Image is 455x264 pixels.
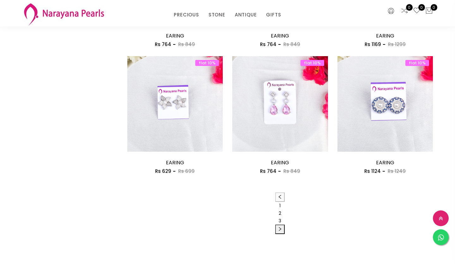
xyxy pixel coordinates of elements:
[425,7,433,15] button: 0
[300,60,324,66] span: flat 10%
[418,4,425,11] span: 0
[235,10,257,20] a: ANTIQUE
[209,10,225,20] a: STONE
[260,41,276,48] span: Rs 764
[279,210,281,216] a: 2
[271,159,289,166] a: EARING
[127,217,433,225] li: 3
[431,4,437,11] span: 0
[127,225,433,234] li: Next Page
[283,41,300,48] span: Rs 849
[279,202,281,209] a: 1
[401,7,408,15] a: 0
[413,7,421,15] a: 0
[260,168,276,174] span: Rs 764
[364,168,381,174] span: Rs 1124
[271,32,289,39] a: EARING
[279,218,281,224] a: 3
[155,41,171,48] span: Rs 764
[365,41,381,48] span: Rs 1169
[376,159,394,166] a: EARING
[155,168,171,174] span: Rs 629
[388,41,406,48] span: Rs 1299
[127,192,433,202] li: Previous Page
[376,32,394,39] a: EARING
[283,168,300,174] span: Rs 849
[166,32,184,39] a: EARING
[406,4,413,11] span: 0
[275,192,285,202] button: left
[166,159,184,166] a: EARING
[266,10,281,20] a: GIFTS
[405,60,429,66] span: flat 10%
[278,195,282,199] span: left
[178,168,195,174] span: Rs 699
[127,209,433,217] li: 2
[174,10,199,20] a: PRECIOUS
[195,60,219,66] span: flat 10%
[278,227,282,231] span: right
[178,41,195,48] span: Rs 849
[275,225,285,234] button: right
[388,168,406,174] span: Rs 1249
[127,202,433,209] li: 1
